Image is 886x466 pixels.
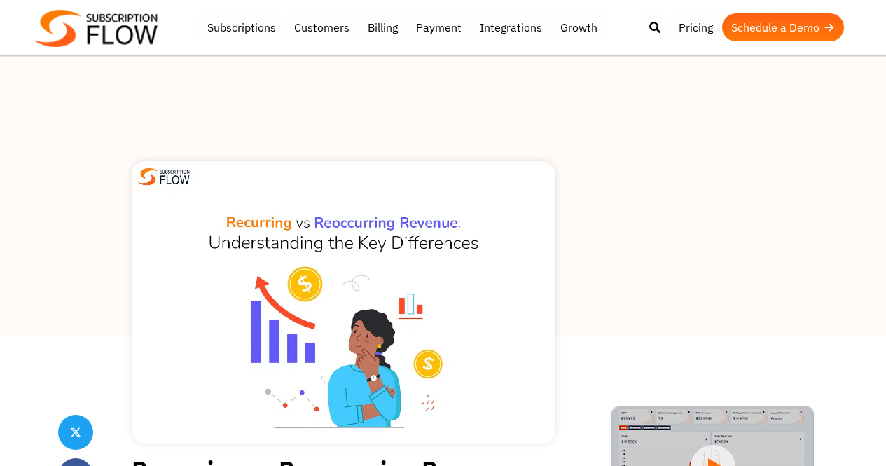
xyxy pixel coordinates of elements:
[198,13,285,41] a: Subscriptions
[471,13,551,41] a: Integrations
[132,161,555,444] img: recurring vs reoccurring revenue
[285,13,359,41] a: Customers
[551,13,607,41] a: Growth
[670,13,722,41] a: Pricing
[722,13,844,41] a: Schedule a Demo
[407,13,471,41] a: Payment
[35,10,158,47] img: Subscriptionflow
[359,13,407,41] a: Billing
